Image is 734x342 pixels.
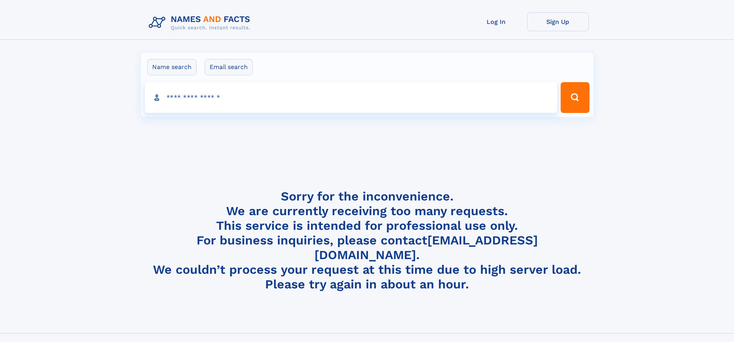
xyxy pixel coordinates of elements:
[527,12,589,31] a: Sign Up
[465,12,527,31] a: Log In
[205,59,253,75] label: Email search
[146,12,257,33] img: Logo Names and Facts
[314,233,538,262] a: [EMAIL_ADDRESS][DOMAIN_NAME]
[145,82,558,113] input: search input
[146,189,589,292] h4: Sorry for the inconvenience. We are currently receiving too many requests. This service is intend...
[147,59,197,75] label: Name search
[561,82,589,113] button: Search Button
